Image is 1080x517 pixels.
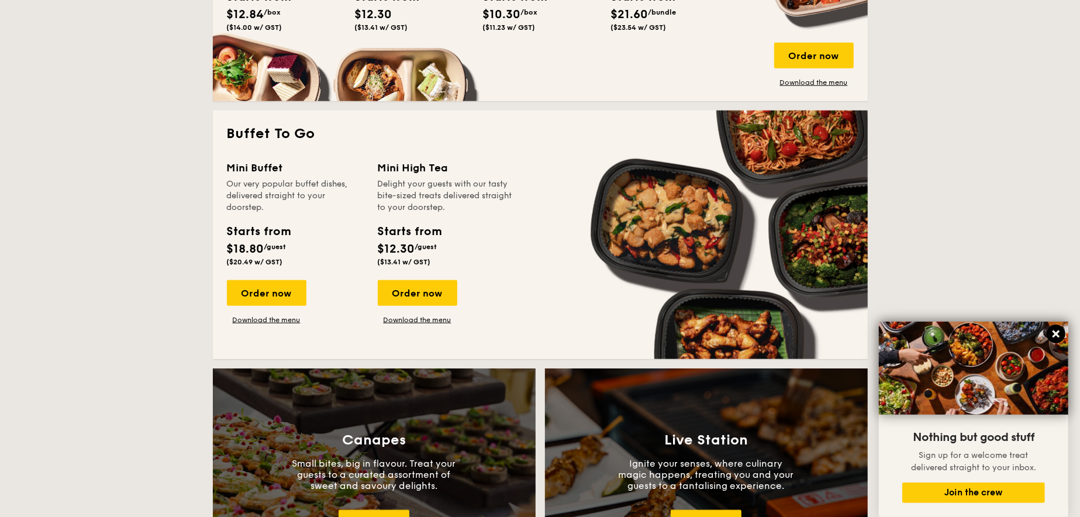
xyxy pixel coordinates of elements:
[227,125,854,143] h2: Buffet To Go
[264,243,287,251] span: /guest
[355,23,408,32] span: ($13.41 w/ GST)
[378,223,441,240] div: Starts from
[415,243,437,251] span: /guest
[378,258,431,266] span: ($13.41 w/ GST)
[483,8,521,22] span: $10.30
[774,43,854,68] div: Order now
[611,8,648,22] span: $21.60
[879,322,1068,415] img: DSC07876-Edit02-Large.jpeg
[342,432,406,449] h3: Canapes
[619,458,794,491] p: Ignite your senses, where culinary magic happens, treating you and your guests to a tantalising e...
[483,23,536,32] span: ($11.23 w/ GST)
[227,242,264,256] span: $18.80
[264,8,281,16] span: /box
[664,432,748,449] h3: Live Station
[355,8,392,22] span: $12.30
[287,458,462,491] p: Small bites, big in flavour. Treat your guests to a curated assortment of sweet and savoury delig...
[521,8,538,16] span: /box
[378,160,515,176] div: Mini High Tea
[227,23,282,32] span: ($14.00 w/ GST)
[913,430,1034,444] span: Nothing but good stuff
[227,160,364,176] div: Mini Buffet
[611,23,667,32] span: ($23.54 w/ GST)
[227,315,306,325] a: Download the menu
[227,258,283,266] span: ($20.49 w/ GST)
[1047,325,1065,343] button: Close
[911,450,1036,473] span: Sign up for a welcome treat delivered straight to your inbox.
[378,315,457,325] a: Download the menu
[227,8,264,22] span: $12.84
[378,242,415,256] span: $12.30
[227,178,364,213] div: Our very popular buffet dishes, delivered straight to your doorstep.
[902,482,1045,503] button: Join the crew
[227,280,306,306] div: Order now
[774,78,854,87] a: Download the menu
[227,223,291,240] div: Starts from
[648,8,677,16] span: /bundle
[378,280,457,306] div: Order now
[378,178,515,213] div: Delight your guests with our tasty bite-sized treats delivered straight to your doorstep.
